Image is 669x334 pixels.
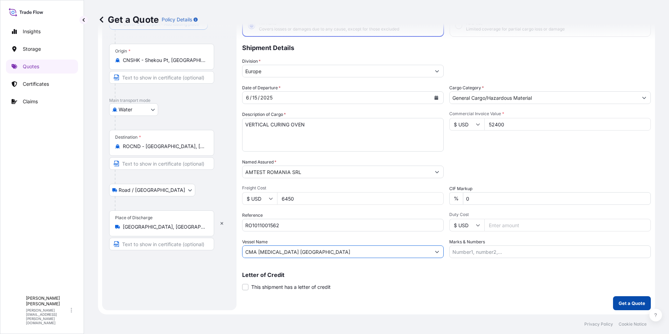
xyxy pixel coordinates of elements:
[242,37,651,58] p: Shipment Details
[23,46,41,53] p: Storage
[450,91,638,104] input: Select a commodity type
[242,166,431,178] input: Full name
[23,28,41,35] p: Insights
[98,14,159,25] p: Get a Quote
[123,57,205,64] input: Origin
[463,192,651,205] input: Enter percentage
[23,81,49,88] p: Certificates
[242,245,431,258] input: Type to search vessel name or IMO
[109,103,158,116] button: Select transport
[584,321,613,327] a: Privacy Policy
[449,185,472,192] label: CIF Markup
[109,184,195,196] button: Select transport
[109,98,230,103] p: Main transport mode
[26,308,69,325] p: [PERSON_NAME][EMAIL_ADDRESS][PERSON_NAME][DOMAIN_NAME]
[115,215,153,221] div: Place of Discharge
[613,296,651,310] button: Get a Quote
[242,212,263,219] label: Reference
[638,91,650,104] button: Show suggestions
[449,212,651,217] span: Duty Cost
[15,307,17,314] span: I
[26,295,69,307] p: [PERSON_NAME] [PERSON_NAME]
[162,16,192,23] p: Policy Details
[109,71,214,84] input: Text to appear on certificate
[6,60,78,74] a: Quotes
[115,48,131,54] div: Origin
[484,219,651,231] input: Enter amount
[449,111,651,117] span: Commercial Invoice Value
[431,92,442,103] button: Calendar
[242,219,444,231] input: Your internal reference
[6,42,78,56] a: Storage
[109,157,214,170] input: Text to appear on certificate
[6,77,78,91] a: Certificates
[119,187,185,194] span: Road / [GEOGRAPHIC_DATA]
[245,93,250,102] div: month,
[431,65,443,77] button: Show suggestions
[252,93,258,102] div: day,
[619,300,645,307] p: Get a Quote
[242,84,281,91] span: Date of Departure
[242,58,261,65] label: Division
[123,143,205,150] input: Destination
[258,93,260,102] div: /
[277,192,444,205] input: Enter amount
[260,93,273,102] div: year,
[242,238,268,245] label: Vessel Name
[242,185,444,191] span: Freight Cost
[449,192,463,205] div: %
[250,93,252,102] div: /
[449,238,485,245] label: Marks & Numbers
[431,166,443,178] button: Show suggestions
[23,63,39,70] p: Quotes
[109,238,214,250] input: Text to appear on certificate
[251,284,331,291] span: This shipment has a letter of credit
[119,106,132,113] span: Water
[449,245,651,258] input: Number1, number2,...
[6,95,78,109] a: Claims
[431,245,443,258] button: Show suggestions
[619,321,647,327] a: Cookie Notice
[115,134,141,140] div: Destination
[242,111,286,118] label: Description of Cargo
[242,159,276,166] label: Named Assured
[484,118,651,131] input: Type amount
[23,98,38,105] p: Claims
[449,84,484,91] label: Cargo Category
[242,65,431,77] input: Type to search division
[6,25,78,39] a: Insights
[123,223,205,230] input: Place of Discharge
[242,272,651,278] p: Letter of Credit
